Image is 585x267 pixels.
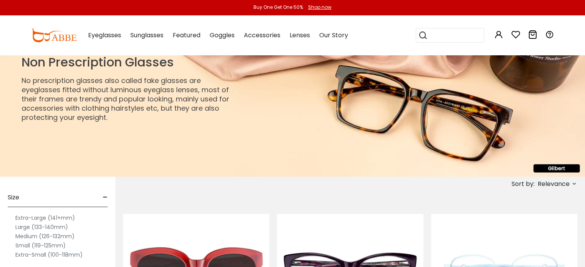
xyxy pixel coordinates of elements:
span: Our Story [319,31,348,40]
span: Size [8,188,19,207]
img: abbeglasses.com [31,28,77,42]
label: Extra-Large (141+mm) [15,213,75,222]
span: Lenses [290,31,310,40]
label: Small (119-125mm) [15,241,66,250]
span: - [103,188,108,207]
a: Shop now [304,4,332,10]
div: Shop now [308,4,332,11]
span: Goggles [210,31,235,40]
span: Eyeglasses [88,31,121,40]
label: Extra-Small (100-118mm) [15,250,83,259]
label: Medium (126-132mm) [15,232,75,241]
label: Large (133-140mm) [15,222,68,232]
span: Relevance [538,177,570,191]
h1: Non Prescription Glasses [22,55,231,70]
span: Sunglasses [130,31,163,40]
span: Featured [173,31,200,40]
span: Sort by: [512,179,535,188]
div: Buy One Get One 50% [253,4,303,11]
p: No prescription glasses also called fake glasses are eyeglasses fitted without luminous eyeglass ... [22,76,231,122]
span: Accessories [244,31,280,40]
